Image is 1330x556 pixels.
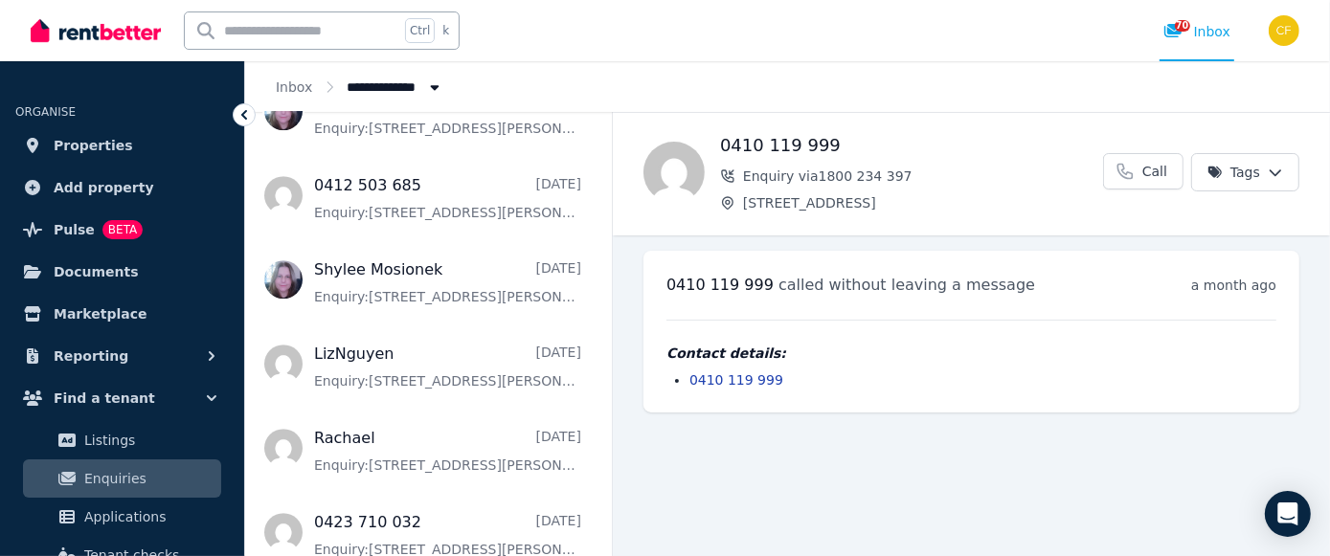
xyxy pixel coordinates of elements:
[23,421,221,459] a: Listings
[15,105,76,119] span: ORGANISE
[1265,491,1311,537] div: Open Intercom Messenger
[743,167,1103,186] span: Enquiry via 1800 234 397
[1142,162,1167,181] span: Call
[31,16,161,45] img: RentBetter
[1191,153,1299,191] button: Tags
[314,258,581,306] a: Shylee Mosionek[DATE]Enquiry:[STREET_ADDRESS][PERSON_NAME].
[102,220,143,239] span: BETA
[666,276,774,294] span: 0410 119 999
[442,23,449,38] span: k
[54,345,128,367] span: Reporting
[643,142,705,203] img: 0410 119 999
[276,79,312,95] a: Inbox
[666,344,1276,363] h4: Contact details:
[84,429,214,452] span: Listings
[54,260,139,283] span: Documents
[15,337,229,375] button: Reporting
[84,467,214,490] span: Enquiries
[54,218,95,241] span: Pulse
[720,132,1103,159] h1: 0410 119 999
[54,176,154,199] span: Add property
[15,295,229,333] a: Marketplace
[778,276,1035,294] span: called without leaving a message
[314,90,581,138] a: Shylee Mosionek[DATE]Enquiry:[STREET_ADDRESS][PERSON_NAME].
[1269,15,1299,46] img: Christos Fassoulidis
[743,193,1103,212] span: [STREET_ADDRESS]
[1175,20,1190,32] span: 70
[245,61,475,112] nav: Breadcrumb
[54,387,155,410] span: Find a tenant
[689,372,783,388] a: 0410 119 999
[314,427,581,475] a: Rachael[DATE]Enquiry:[STREET_ADDRESS][PERSON_NAME].
[15,126,229,165] a: Properties
[1103,153,1183,189] a: Call
[15,253,229,291] a: Documents
[15,379,229,417] button: Find a tenant
[84,505,214,528] span: Applications
[314,343,581,390] a: LizNguyen[DATE]Enquiry:[STREET_ADDRESS][PERSON_NAME].
[314,174,581,222] a: 0412 503 685[DATE]Enquiry:[STREET_ADDRESS][PERSON_NAME].
[23,459,221,498] a: Enquiries
[54,302,147,325] span: Marketplace
[15,168,229,207] a: Add property
[54,134,133,157] span: Properties
[1191,278,1276,293] time: a month ago
[23,498,221,536] a: Applications
[15,211,229,249] a: PulseBETA
[1207,163,1260,182] span: Tags
[1163,22,1230,41] div: Inbox
[405,18,435,43] span: Ctrl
